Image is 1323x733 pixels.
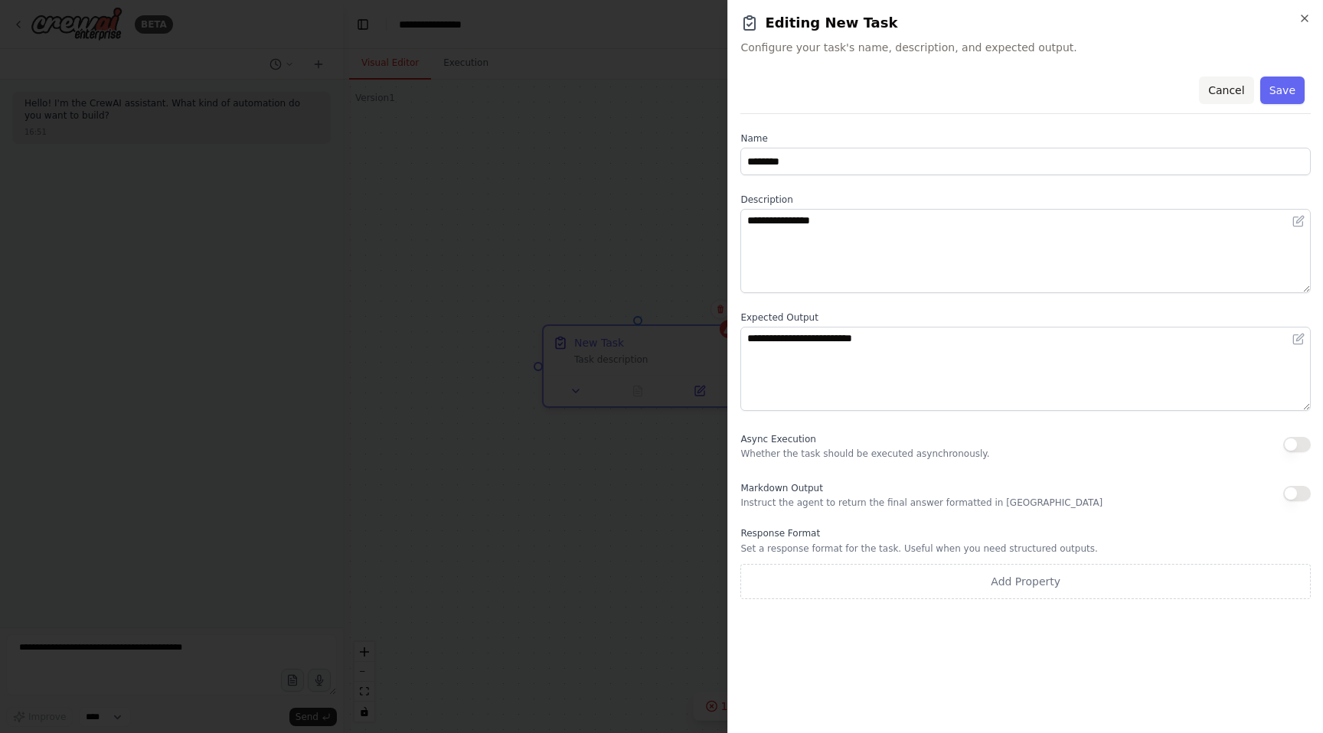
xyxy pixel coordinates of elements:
[740,542,1311,555] p: Set a response format for the task. Useful when you need structured outputs.
[740,497,1102,509] p: Instruct the agent to return the final answer formatted in [GEOGRAPHIC_DATA]
[1199,77,1253,104] button: Cancel
[740,564,1311,599] button: Add Property
[740,132,1311,145] label: Name
[740,434,815,445] span: Async Execution
[1260,77,1305,104] button: Save
[740,448,989,460] p: Whether the task should be executed asynchronously.
[740,12,1311,34] h2: Editing New Task
[740,483,822,494] span: Markdown Output
[1289,212,1308,230] button: Open in editor
[740,194,1311,206] label: Description
[740,40,1311,55] span: Configure your task's name, description, and expected output.
[740,527,1311,539] label: Response Format
[740,311,1311,324] label: Expected Output
[1289,330,1308,348] button: Open in editor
